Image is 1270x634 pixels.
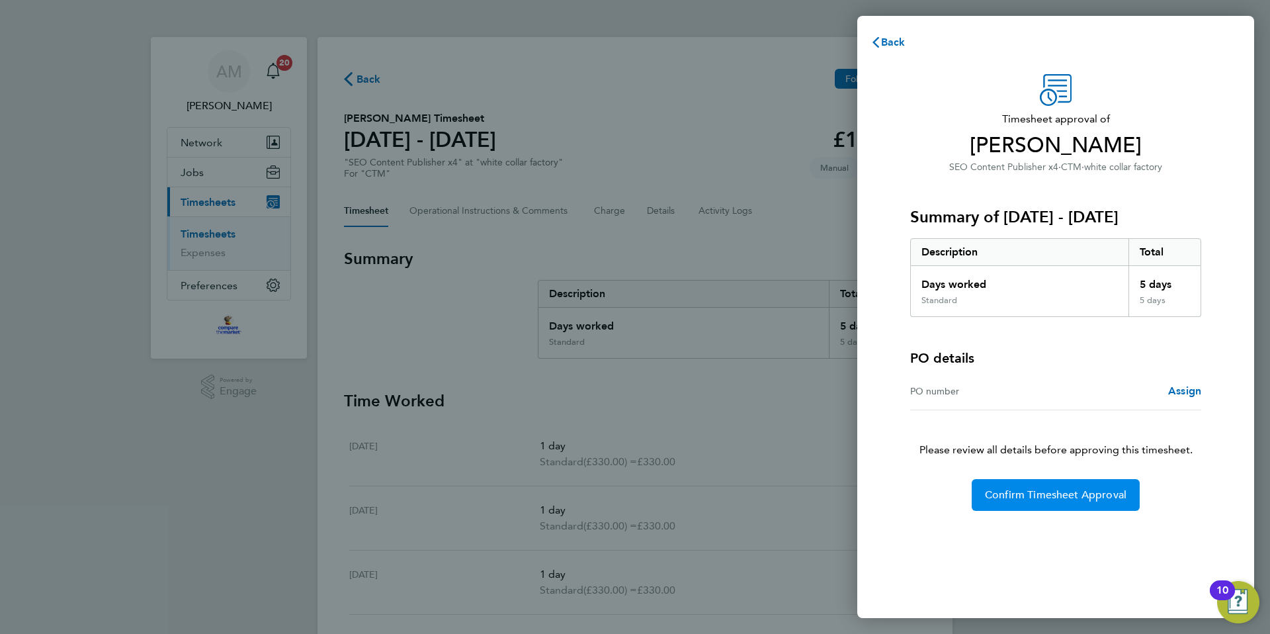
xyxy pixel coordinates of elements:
[1168,383,1201,399] a: Assign
[911,239,1128,265] div: Description
[1128,239,1201,265] div: Total
[1216,590,1228,608] div: 10
[1168,385,1201,397] span: Assign
[1128,266,1201,295] div: 5 days
[910,111,1201,127] span: Timesheet approval of
[972,479,1140,511] button: Confirm Timesheet Approval
[881,36,906,48] span: Back
[894,410,1217,458] p: Please review all details before approving this timesheet.
[910,349,974,367] h4: PO details
[911,266,1128,295] div: Days worked
[949,161,1058,173] span: SEO Content Publisher x4
[985,488,1126,502] span: Confirm Timesheet Approval
[1084,161,1162,173] span: white collar factory
[1128,295,1201,316] div: 5 days
[1061,161,1081,173] span: CTM
[910,238,1201,317] div: Summary of 18 - 24 Aug 2025
[1217,581,1259,623] button: Open Resource Center, 10 new notifications
[921,295,957,306] div: Standard
[910,383,1056,399] div: PO number
[910,132,1201,159] span: [PERSON_NAME]
[857,29,919,56] button: Back
[1058,161,1061,173] span: ·
[910,206,1201,228] h3: Summary of [DATE] - [DATE]
[1081,161,1084,173] span: ·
